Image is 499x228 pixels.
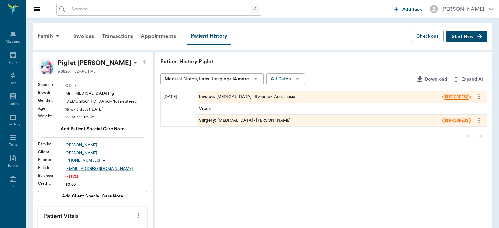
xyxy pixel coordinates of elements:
[65,83,147,89] div: Other
[65,166,147,172] a: [EMAIL_ADDRESS][DOMAIN_NAME]
[58,58,131,68] p: Piglet [PERSON_NAME]
[199,94,296,100] div: [MEDICAL_DATA] - Swine w/ Anesthesia
[65,181,147,187] div: $0.00
[65,98,147,104] div: [DEMOGRAPHIC_DATA] - Not neutered
[413,73,449,86] button: Download
[62,193,123,200] span: Add client Special Care Note
[8,60,17,65] div: Appts
[38,97,65,103] div: Gender :
[441,5,484,13] div: [PERSON_NAME]
[137,29,180,44] a: Appointments
[70,29,98,44] a: Invoices
[443,94,470,99] span: IN PROGRESS
[9,143,17,148] div: Tasks
[38,149,65,155] div: Client :
[38,157,65,163] div: Phone :
[10,81,16,86] div: Labs
[199,106,212,112] span: Vitals
[8,163,18,168] div: Forms
[69,5,251,14] input: Search
[38,105,65,111] div: Age :
[229,77,249,81] b: +14 more
[58,68,95,74] p: #8820_P52 - ACTIVE
[474,115,484,126] button: more
[411,31,444,43] button: Checkout
[30,3,43,16] button: Close drawer
[7,206,22,221] iframe: Intercom live chat
[38,207,147,223] p: Patient Vitals
[38,191,147,201] button: Add client Special Care Note
[38,141,65,147] div: Family :
[65,174,147,179] div: (-$11.32)
[461,75,485,84] span: Expand All
[38,173,65,178] div: Balance :
[199,117,218,124] span: Surgery :
[34,28,66,44] div: Family
[474,91,484,102] button: more
[38,58,55,75] img: Profile Image
[425,3,499,15] button: [PERSON_NAME]
[443,118,470,123] span: IN PROGRESS
[38,90,65,95] div: Breed :
[65,114,147,120] div: 22 lbs / 9.979 kg
[98,29,137,44] a: Transactions
[251,5,259,13] div: /
[6,39,21,44] div: Messages
[38,124,147,134] button: Add patient Special Care Note
[65,142,147,148] a: [PERSON_NAME]
[58,58,131,68] div: Piglet Taylor
[392,3,425,15] button: Add Task
[61,125,124,133] span: Add patient Special Care Note
[266,73,305,85] button: All Dates
[65,106,147,112] div: 16 wk 3 days ([DATE])
[65,158,100,163] p: [PHONE_NUMBER]
[65,150,147,156] a: [PERSON_NAME]
[160,58,357,66] p: Patient History: Piglet
[38,165,65,171] div: Email :
[449,73,487,86] button: Expand All
[165,75,249,83] div: Medical Notes, Labs, Imaging
[199,117,291,124] div: [MEDICAL_DATA] - [PERSON_NAME]
[446,31,487,43] button: Start New
[134,210,144,221] button: more
[161,91,197,127] div: [DATE]
[187,28,231,45] a: Patient History
[199,94,216,100] span: Invoice :
[7,101,19,106] div: Imaging
[38,113,65,119] div: Weight :
[65,91,147,96] div: Mini [MEDICAL_DATA] Pig
[38,180,65,186] div: Credit :
[6,122,20,127] div: Inventory
[38,82,65,88] div: Species :
[10,184,16,189] div: Staff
